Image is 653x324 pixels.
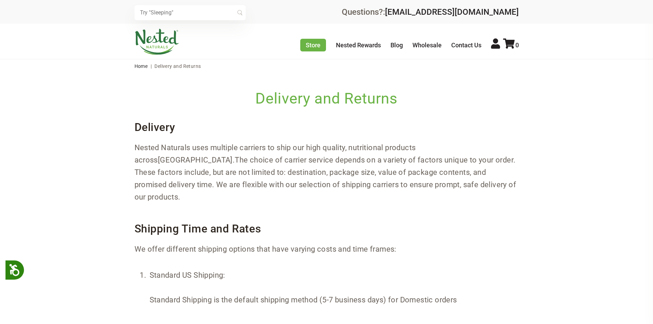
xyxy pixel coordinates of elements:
[336,41,381,49] a: Nested Rewards
[135,59,519,73] nav: breadcrumbs
[342,8,519,16] div: Questions?:
[135,88,519,109] h1: Delivery and Returns
[135,216,519,236] h3: Shipping Time and Rates
[149,63,153,69] span: |
[390,41,403,49] a: Blog
[150,296,457,304] span: Standard Shipping is the default shipping method (5-7 business days) for Domestic orders
[154,63,201,69] span: Delivery and Returns
[135,143,416,164] span: Nested Naturals uses multiple carriers to ship our high quality, nutritional products across
[300,39,326,51] a: Store
[412,41,442,49] a: Wholesale
[135,114,519,135] h3: Delivery
[148,268,519,320] li: Standard US Shipping:
[135,243,519,255] p: We offer different shipping options that have varying costs and time frames:
[451,41,481,49] a: Contact Us
[135,142,519,203] p: [GEOGRAPHIC_DATA] The choice of carrier service depends on a variety of factors unique to your or...
[515,41,519,49] span: 0
[135,5,246,20] input: Try "Sleeping"
[135,29,179,55] img: Nested Naturals
[503,41,519,49] a: 0
[233,156,235,164] span: .
[385,7,519,17] a: [EMAIL_ADDRESS][DOMAIN_NAME]
[135,63,148,69] a: Home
